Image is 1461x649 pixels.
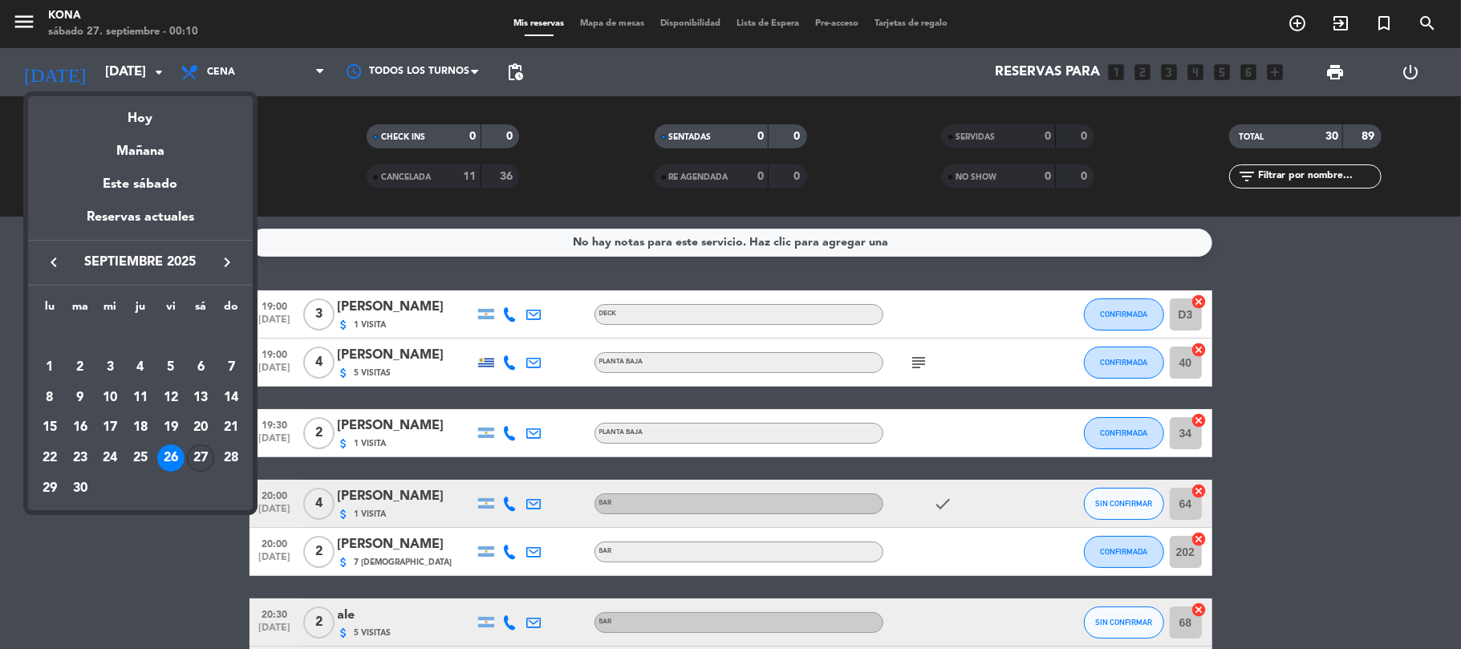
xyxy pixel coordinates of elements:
div: 7 [217,354,245,381]
td: 23 de septiembre de 2025 [65,443,95,473]
td: 8 de septiembre de 2025 [34,383,65,413]
div: Mañana [28,129,253,162]
th: sábado [186,298,217,322]
div: 13 [187,384,214,412]
div: 4 [127,354,154,381]
td: 13 de septiembre de 2025 [186,383,217,413]
span: septiembre 2025 [68,252,213,273]
div: 20 [187,414,214,441]
td: 12 de septiembre de 2025 [156,383,186,413]
div: 18 [127,414,154,441]
td: 2 de septiembre de 2025 [65,352,95,383]
td: 11 de septiembre de 2025 [125,383,156,413]
button: keyboard_arrow_left [39,252,68,273]
th: jueves [125,298,156,322]
div: 1 [36,354,63,381]
div: 26 [157,444,185,472]
td: 24 de septiembre de 2025 [95,443,125,473]
td: 6 de septiembre de 2025 [186,352,217,383]
div: 27 [187,444,214,472]
div: 17 [96,414,124,441]
td: 26 de septiembre de 2025 [156,443,186,473]
div: 6 [187,354,214,381]
td: 20 de septiembre de 2025 [186,412,217,443]
td: 14 de septiembre de 2025 [216,383,246,413]
td: 19 de septiembre de 2025 [156,412,186,443]
td: 17 de septiembre de 2025 [95,412,125,443]
div: 21 [217,414,245,441]
td: 7 de septiembre de 2025 [216,352,246,383]
td: 10 de septiembre de 2025 [95,383,125,413]
th: viernes [156,298,186,322]
div: Este sábado [28,162,253,207]
td: 29 de septiembre de 2025 [34,473,65,504]
td: 28 de septiembre de 2025 [216,443,246,473]
td: SEP. [34,322,246,352]
td: 1 de septiembre de 2025 [34,352,65,383]
div: 9 [67,384,94,412]
div: 2 [67,354,94,381]
td: 18 de septiembre de 2025 [125,412,156,443]
i: keyboard_arrow_right [217,253,237,272]
td: 22 de septiembre de 2025 [34,443,65,473]
div: Reservas actuales [28,207,253,240]
div: 15 [36,414,63,441]
div: 10 [96,384,124,412]
div: 12 [157,384,185,412]
td: 27 de septiembre de 2025 [186,443,217,473]
div: 16 [67,414,94,441]
div: 8 [36,384,63,412]
div: 11 [127,384,154,412]
div: 5 [157,354,185,381]
td: 5 de septiembre de 2025 [156,352,186,383]
button: keyboard_arrow_right [213,252,241,273]
th: martes [65,298,95,322]
div: 28 [217,444,245,472]
div: 30 [67,475,94,502]
div: 14 [217,384,245,412]
div: 25 [127,444,154,472]
td: 25 de septiembre de 2025 [125,443,156,473]
i: keyboard_arrow_left [44,253,63,272]
div: 24 [96,444,124,472]
div: 19 [157,414,185,441]
th: miércoles [95,298,125,322]
td: 16 de septiembre de 2025 [65,412,95,443]
div: 22 [36,444,63,472]
td: 3 de septiembre de 2025 [95,352,125,383]
th: domingo [216,298,246,322]
td: 9 de septiembre de 2025 [65,383,95,413]
td: 21 de septiembre de 2025 [216,412,246,443]
td: 15 de septiembre de 2025 [34,412,65,443]
th: lunes [34,298,65,322]
td: 30 de septiembre de 2025 [65,473,95,504]
td: 4 de septiembre de 2025 [125,352,156,383]
div: Hoy [28,96,253,129]
div: 23 [67,444,94,472]
div: 29 [36,475,63,502]
div: 3 [96,354,124,381]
